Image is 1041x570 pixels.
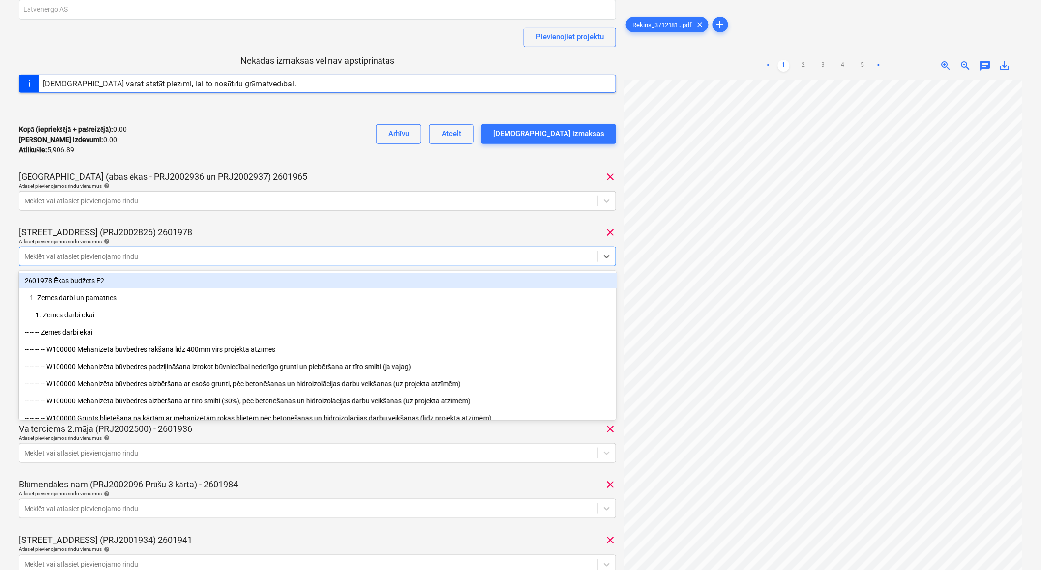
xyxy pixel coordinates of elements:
[19,124,127,135] p: 0.00
[19,136,103,143] strong: [PERSON_NAME] izdevumi :
[493,127,604,140] div: [DEMOGRAPHIC_DATA] izmaksas
[19,479,238,490] p: Blūmendāles nami(PRJ2002096 Prūšu 3 kārta) - 2601984
[19,171,307,183] p: [GEOGRAPHIC_DATA] (abas ēkas - PRJ2002936 un PRJ2002937) 2601965
[979,60,991,72] span: chat
[43,79,297,88] div: [DEMOGRAPHIC_DATA] varat atstāt piezīmi, lai to nosūtītu grāmatvedībai.
[19,490,616,497] div: Atlasiet pievienojamos rindu vienumus
[19,376,617,392] div: -- -- -- -- W100000 Mehanizēta būvbedres aizbēršana ar esošo grunti, pēc betonēšanas un hidroizol...
[19,145,74,155] p: 5,906.89
[626,17,709,32] div: Rekins_3712181...pdf
[19,359,617,374] div: -- -- -- -- W100000 Mehanizēta būvbedres padziļināšana izrokot būvniecībai nederīgo grunti un pie...
[778,60,790,72] a: Page 1 is your current page
[19,135,117,145] p: 0.00
[19,183,616,189] div: Atlasiet pievienojamos rindu vienumus
[19,290,617,306] div: -- 1- Zemes darbi un pamatnes
[19,546,616,552] div: Atlasiet pievienojamos rindu vienumus
[429,124,474,144] button: Atcelt
[481,124,616,144] button: [DEMOGRAPHIC_DATA] izmaksas
[19,307,617,323] div: -- -- 1. Zemes darbi ēkai
[19,423,192,435] p: Valterciems 2.māja (PRJ2002500) - 2601936
[817,60,829,72] a: Page 3
[102,435,110,441] span: help
[102,183,110,189] span: help
[19,342,617,357] div: -- -- -- -- W100000 Mehanizēta būvbedres rakšana līdz 400mm virs projekta atzīmes
[694,19,706,30] span: clear
[19,227,192,238] p: [STREET_ADDRESS] (PRJ2002826) 2601978
[19,534,192,546] p: [STREET_ADDRESS] (PRJ2001934) 2601941
[19,125,113,133] strong: Kopā (iepriekšējā + pašreizējā) :
[376,124,421,144] button: Arhīvu
[959,60,971,72] span: zoom_out
[19,146,47,154] strong: Atlikušie :
[604,479,616,490] span: clear
[762,60,774,72] a: Previous page
[604,423,616,435] span: clear
[19,238,616,245] div: Atlasiet pievienojamos rindu vienumus
[19,393,617,409] div: -- -- -- -- W100000 Mehanizēta būvbedres aizbēršana ar tīro smilti (30%), pēc betonēšanas un hidr...
[604,534,616,546] span: clear
[626,21,698,28] span: Rekins_3712181...pdf
[102,546,110,552] span: help
[19,273,617,288] div: 2601978 Ēkas budžets E2
[604,227,616,238] span: clear
[442,127,461,140] div: Atcelt
[837,60,849,72] a: Page 4
[872,60,884,72] a: Next page
[19,435,616,441] div: Atlasiet pievienojamos rindu vienumus
[19,410,617,426] div: -- -- -- -- W100000 Grunts blietēšana pa kārtām ar mehanizētām rokas blietēm pēc betonēšanas un h...
[536,30,604,43] div: Pievienojiet projektu
[388,127,409,140] div: Arhīvu
[604,171,616,183] span: clear
[19,55,616,67] p: Nekādas izmaksas vēl nav apstiprinātas
[714,19,726,30] span: add
[19,324,617,340] div: -- -- -- Zemes darbi ēkai
[524,28,616,47] button: Pievienojiet projektu
[999,60,1011,72] span: save_alt
[940,60,952,72] span: zoom_in
[102,238,110,244] span: help
[857,60,868,72] a: Page 5
[798,60,809,72] a: Page 2
[992,523,1041,570] iframe: Chat Widget
[102,491,110,497] span: help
